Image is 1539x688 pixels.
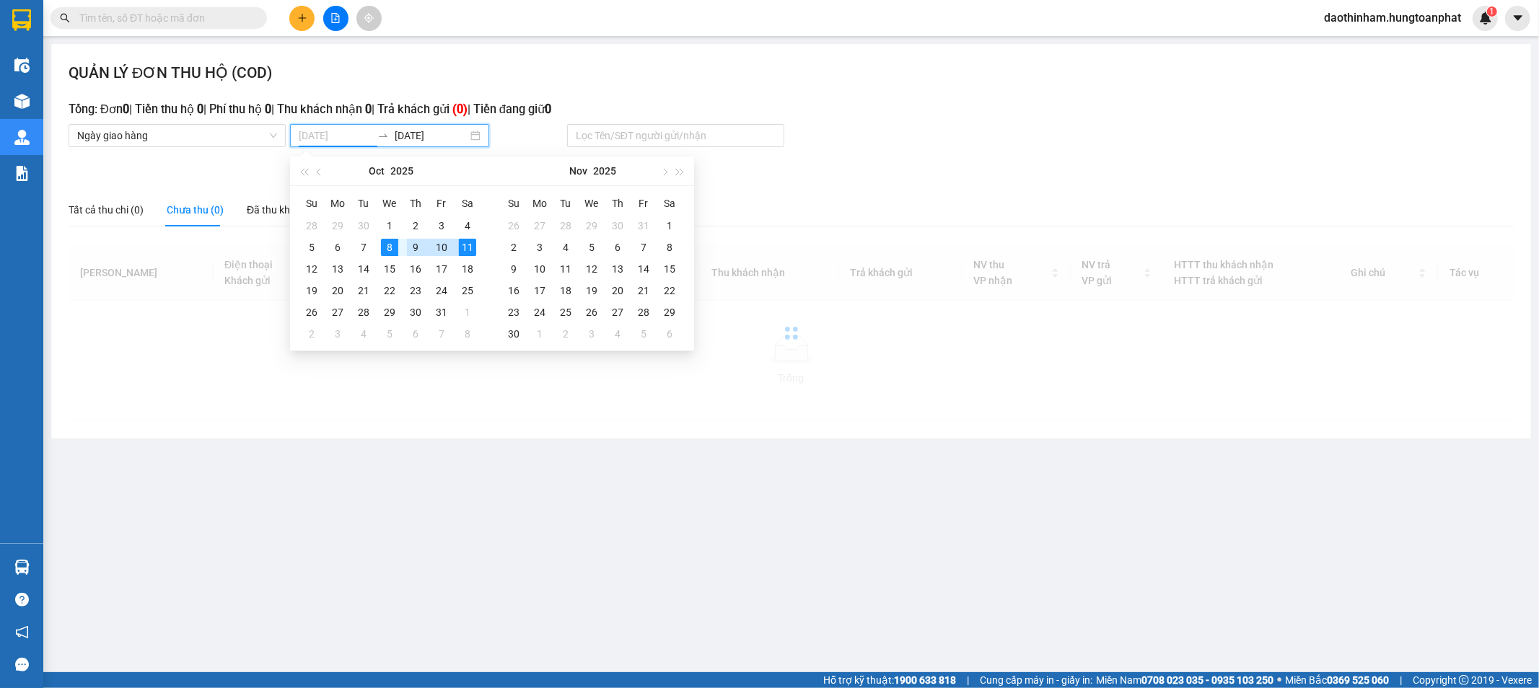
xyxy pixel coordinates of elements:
td: 2025-10-26 [299,301,325,323]
div: 18 [557,282,574,299]
div: 26 [505,217,522,234]
div: 6 [609,239,626,256]
th: Su [501,192,527,215]
div: 8 [459,325,476,343]
div: 24 [433,282,450,299]
img: warehouse-icon [14,130,30,145]
div: 1 [531,325,548,343]
td: 2025-10-03 [429,215,455,237]
td: 2025-11-23 [501,301,527,323]
td: 2025-11-05 [377,323,403,345]
div: 22 [381,282,398,299]
td: 2025-12-03 [579,323,605,345]
div: 22 [661,282,678,299]
th: Th [605,192,631,215]
div: 28 [303,217,320,234]
div: 4 [557,239,574,256]
div: 16 [407,260,424,278]
input: Ngày kết thúc [395,128,468,144]
div: 5 [381,325,398,343]
div: 6 [407,325,424,343]
button: file-add [323,6,348,31]
b: 0 [265,102,271,116]
div: 23 [505,304,522,321]
button: 2025 [593,156,616,185]
div: 3 [531,239,548,256]
span: 1 [1489,6,1494,17]
td: 2025-11-07 [429,323,455,345]
td: 2025-10-27 [325,301,351,323]
td: 2025-10-11 [455,237,481,258]
div: 30 [355,217,372,234]
button: caret-down [1505,6,1530,31]
td: 2025-10-08 [377,237,403,258]
div: 29 [329,217,346,234]
img: warehouse-icon [14,58,30,73]
div: 12 [303,260,320,278]
td: 2025-10-09 [403,237,429,258]
th: Sa [657,192,683,215]
div: Tất cả thu chi (0) [69,202,144,218]
b: 0 [545,102,551,116]
div: 26 [303,304,320,321]
td: 2025-10-22 [377,280,403,301]
div: 4 [609,325,626,343]
div: 10 [531,260,548,278]
button: Oct [369,156,385,185]
th: Sa [455,192,481,215]
span: swap-right [377,130,389,141]
button: aim [356,6,382,31]
div: 17 [433,260,450,278]
td: 2025-11-08 [455,323,481,345]
div: 20 [329,282,346,299]
div: 18 [459,260,476,278]
th: Fr [631,192,657,215]
td: 2025-10-29 [377,301,403,323]
td: 2025-10-14 [351,258,377,280]
td: 2025-10-29 [579,215,605,237]
div: 2 [557,325,574,343]
div: 25 [557,304,574,321]
td: 2025-11-25 [553,301,579,323]
td: 2025-11-29 [657,301,683,323]
td: 2025-10-31 [631,215,657,237]
td: 2025-10-04 [455,215,481,237]
div: 5 [635,325,652,343]
img: warehouse-icon [14,560,30,575]
span: | [1400,672,1402,688]
div: 3 [329,325,346,343]
td: 2025-10-28 [351,301,377,323]
td: 2025-11-26 [579,301,605,323]
div: 3 [433,217,450,234]
td: 2025-11-27 [605,301,631,323]
img: solution-icon [14,166,30,181]
td: 2025-11-09 [501,258,527,280]
input: Tìm tên, số ĐT hoặc mã đơn [79,10,250,26]
td: 2025-10-30 [605,215,631,237]
div: 30 [609,217,626,234]
td: 2025-10-25 [455,280,481,301]
td: 2025-11-30 [501,323,527,345]
div: 27 [531,217,548,234]
td: 2025-12-06 [657,323,683,345]
td: 2025-11-12 [579,258,605,280]
div: 6 [661,325,678,343]
div: 3 [583,325,600,343]
td: 2025-12-05 [631,323,657,345]
td: 2025-10-06 [325,237,351,258]
span: question-circle [15,593,29,607]
td: 2025-11-21 [631,280,657,301]
div: 5 [583,239,600,256]
h2: QUẢN LÝ ĐƠN THU HỘ (COD) [69,61,272,85]
div: 28 [557,217,574,234]
div: 27 [329,304,346,321]
div: 14 [355,260,372,278]
div: 31 [635,217,652,234]
td: 2025-10-07 [351,237,377,258]
button: plus [289,6,315,31]
div: 30 [505,325,522,343]
div: 26 [583,304,600,321]
div: 1 [661,217,678,234]
div: 25 [459,282,476,299]
div: 8 [661,239,678,256]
